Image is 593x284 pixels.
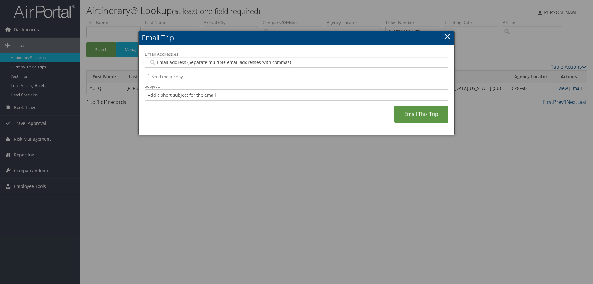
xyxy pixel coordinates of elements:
a: × [444,30,451,42]
input: Email address (Separate multiple email addresses with commas) [149,59,444,66]
label: Email Address(es): [145,51,448,57]
label: Subject: [145,83,448,89]
a: Email This Trip [394,106,448,123]
h2: Email Trip [139,31,454,45]
label: Send me a copy [151,74,183,80]
input: Add a short subject for the email [145,89,448,101]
